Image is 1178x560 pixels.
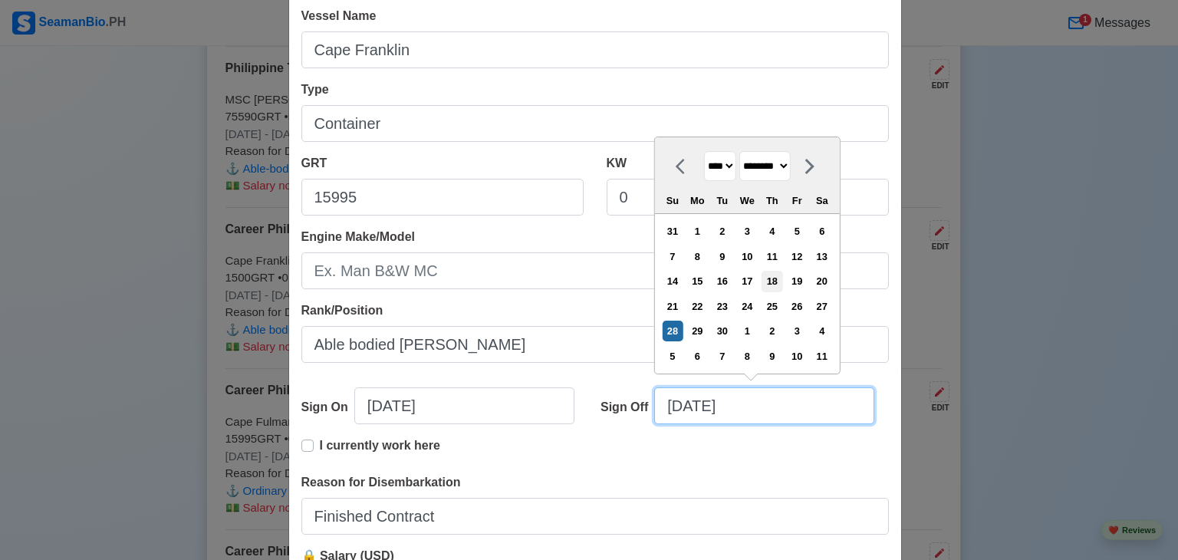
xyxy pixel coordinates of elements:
[762,296,782,317] div: Choose Thursday, November 25th, 2021
[301,230,415,243] span: Engine Make/Model
[662,321,683,341] div: Choose Sunday, November 28th, 2021
[762,221,782,242] div: Choose Thursday, November 4th, 2021
[712,221,732,242] div: Choose Tuesday, November 2nd, 2021
[301,105,889,142] input: Bulk, Container, etc.
[811,321,832,341] div: Choose Saturday, December 4th, 2021
[811,221,832,242] div: Choose Saturday, November 6th, 2021
[737,190,758,211] div: We
[712,296,732,317] div: Choose Tuesday, November 23rd, 2021
[762,246,782,267] div: Choose Thursday, November 11th, 2021
[762,190,782,211] div: Th
[787,221,808,242] div: Choose Friday, November 5th, 2021
[737,296,758,317] div: Choose Wednesday, November 24th, 2021
[811,246,832,267] div: Choose Saturday, November 13th, 2021
[662,221,683,242] div: Choose Sunday, October 31st, 2021
[687,296,708,317] div: Choose Monday, November 22nd, 2021
[301,398,354,417] div: Sign On
[687,246,708,267] div: Choose Monday, November 8th, 2021
[601,398,654,417] div: Sign Off
[301,252,889,289] input: Ex. Man B&W MC
[687,221,708,242] div: Choose Monday, November 1st, 2021
[787,321,808,341] div: Choose Friday, December 3rd, 2021
[301,9,377,22] span: Vessel Name
[662,190,683,211] div: Su
[811,190,832,211] div: Sa
[811,271,832,292] div: Choose Saturday, November 20th, 2021
[662,346,683,367] div: Choose Sunday, December 5th, 2021
[737,221,758,242] div: Choose Wednesday, November 3rd, 2021
[301,476,461,489] span: Reason for Disembarkation
[712,190,732,211] div: Tu
[737,271,758,292] div: Choose Wednesday, November 17th, 2021
[712,346,732,367] div: Choose Tuesday, December 7th, 2021
[660,219,834,369] div: month 2021-11
[301,31,889,68] input: Ex: Dolce Vita
[787,296,808,317] div: Choose Friday, November 26th, 2021
[737,321,758,341] div: Choose Wednesday, December 1st, 2021
[787,246,808,267] div: Choose Friday, November 12th, 2021
[712,246,732,267] div: Choose Tuesday, November 9th, 2021
[787,190,808,211] div: Fr
[712,271,732,292] div: Choose Tuesday, November 16th, 2021
[662,296,683,317] div: Choose Sunday, November 21st, 2021
[320,436,440,455] p: I currently work here
[712,321,732,341] div: Choose Tuesday, November 30th, 2021
[662,246,683,267] div: Choose Sunday, November 7th, 2021
[687,346,708,367] div: Choose Monday, December 6th, 2021
[811,296,832,317] div: Choose Saturday, November 27th, 2021
[607,179,889,216] input: 8000
[301,304,383,317] span: Rank/Position
[301,179,584,216] input: 33922
[301,83,329,96] span: Type
[687,271,708,292] div: Choose Monday, November 15th, 2021
[687,321,708,341] div: Choose Monday, November 29th, 2021
[787,346,808,367] div: Choose Friday, December 10th, 2021
[811,346,832,367] div: Choose Saturday, December 11th, 2021
[301,156,327,170] span: GRT
[762,321,782,341] div: Choose Thursday, December 2nd, 2021
[737,246,758,267] div: Choose Wednesday, November 10th, 2021
[787,271,808,292] div: Choose Friday, November 19th, 2021
[762,271,782,292] div: Choose Thursday, November 18th, 2021
[662,271,683,292] div: Choose Sunday, November 14th, 2021
[607,156,627,170] span: KW
[687,190,708,211] div: Mo
[762,346,782,367] div: Choose Thursday, December 9th, 2021
[737,346,758,367] div: Choose Wednesday, December 8th, 2021
[301,326,889,363] input: Ex: Third Officer or 3/OFF
[301,498,889,535] input: Your reason for disembarkation...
